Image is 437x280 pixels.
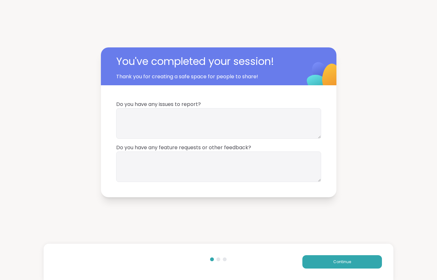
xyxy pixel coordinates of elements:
[333,259,351,265] span: Continue
[116,144,321,151] span: Do you have any feature requests or other feedback?
[302,255,382,269] button: Continue
[116,101,321,108] span: Do you have any issues to report?
[116,73,291,80] span: Thank you for creating a safe space for people to share!
[292,45,355,109] img: ShareWell Logomark
[116,54,301,69] span: You've completed your session!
